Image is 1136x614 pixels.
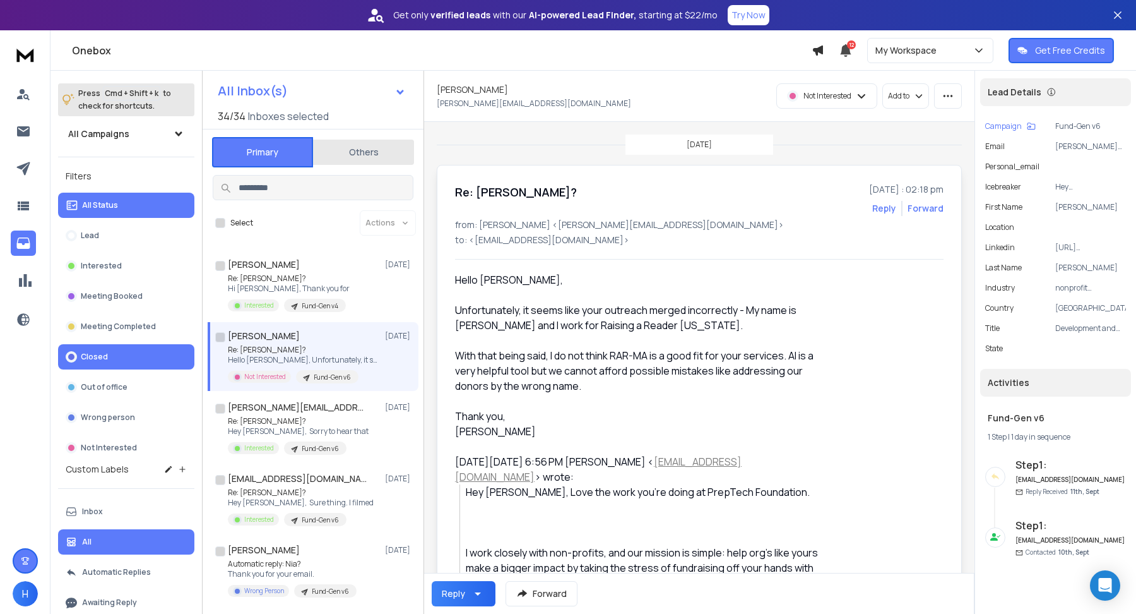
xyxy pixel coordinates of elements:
p: Wrong Person [244,586,284,596]
p: country [985,303,1014,313]
p: Lead [81,231,99,241]
span: Cmd + Shift + k [103,86,160,100]
p: Thank you for your email. [228,569,357,579]
p: Get only with our starting at $22/mo [393,9,718,21]
p: Reply Received [1026,487,1099,497]
p: Fund-Gen v6 [302,444,339,454]
p: [PERSON_NAME][EMAIL_ADDRESS][DOMAIN_NAME] [1055,141,1126,152]
p: Re: [PERSON_NAME]? [228,416,369,426]
button: Interested [58,253,194,279]
p: Inbox [82,507,103,517]
button: All Campaigns [58,121,194,147]
p: from: [PERSON_NAME] <[PERSON_NAME][EMAIL_ADDRESS][DOMAIN_NAME]> [455,219,944,231]
button: Others [313,138,414,166]
button: Not Interested [58,435,194,460]
p: linkedin [985,243,1015,253]
p: Fund-Gen v6 [314,373,351,382]
h6: [EMAIL_ADDRESS][DOMAIN_NAME] [1015,536,1126,545]
button: H [13,581,38,606]
p: [DATE] [385,260,413,270]
p: industry [985,283,1015,293]
span: 34 / 34 [218,109,246,124]
p: Fund-Gen v4 [302,301,338,311]
button: Meeting Booked [58,284,194,309]
h6: [EMAIL_ADDRESS][DOMAIN_NAME] [1015,475,1126,485]
p: Add to [888,91,909,101]
p: [PERSON_NAME] [1055,202,1126,212]
p: [DATE] [385,402,413,412]
p: Interested [244,301,274,310]
button: Forward [506,581,577,606]
strong: AI-powered Lead Finder, [529,9,636,21]
button: Try Now [728,5,769,25]
div: Unfortunately, it seems like your outreach merged incorrectly - My name is [PERSON_NAME] and I wo... [455,303,824,333]
h3: Custom Labels [66,463,129,476]
p: Get Free Credits [1035,44,1105,57]
div: Hello [PERSON_NAME], [455,272,824,439]
p: nonprofit organization management [1055,283,1126,293]
p: [DATE] : 02:18 pm [869,183,944,196]
p: [DATE] [687,140,712,150]
div: Thank you, [455,409,824,424]
p: Interested [244,515,274,524]
div: Activities [980,369,1131,397]
p: Fund-Gen v6 [302,515,339,525]
p: Press to check for shortcuts. [78,87,171,112]
p: First Name [985,202,1022,212]
span: 1 day in sequence [1011,431,1070,442]
p: Hey [PERSON_NAME], Love the work you're doing at PrepTech Foundation. [1055,182,1126,192]
p: Try Now [731,9,766,21]
p: [PERSON_NAME][EMAIL_ADDRESS][DOMAIN_NAME] [437,99,631,109]
button: Meeting Completed [58,314,194,339]
h1: [PERSON_NAME] [437,83,508,96]
p: Campaign [985,121,1022,131]
div: Forward [908,202,944,215]
p: Out of office [81,382,127,392]
h3: Inboxes selected [248,109,329,124]
div: | [988,432,1123,442]
h1: All Inbox(s) [218,85,288,97]
p: Contacted [1026,548,1089,557]
p: [DATE] [385,474,413,484]
p: Not Interested [803,91,851,101]
h1: [EMAIL_ADDRESS][DOMAIN_NAME] [228,473,367,485]
label: Select [230,218,253,228]
button: All Inbox(s) [208,78,416,104]
p: Email [985,141,1005,152]
p: Meeting Booked [81,291,143,301]
button: Reply [432,581,495,606]
div: Reply [442,587,465,600]
p: Automatic reply: Nia? [228,559,357,569]
p: Re: [PERSON_NAME]? [228,488,374,498]
p: Automatic Replies [82,567,151,577]
h6: Step 1 : [1015,457,1126,473]
p: Fund-Gen v6 [1055,121,1126,131]
p: [DATE] [385,331,413,341]
button: Out of office [58,375,194,400]
h1: [PERSON_NAME][EMAIL_ADDRESS][DOMAIN_NAME] [228,401,367,414]
div: With that being said, I do not think RAR-MA is a good fit for your services. AI is a very helpful... [455,348,824,394]
p: title [985,323,1000,334]
p: Interested [81,261,122,271]
h1: [PERSON_NAME] [228,330,300,342]
h1: All Campaigns [68,128,129,140]
img: logo [13,43,38,66]
p: [URL][DOMAIN_NAME] [1055,243,1126,253]
h1: [PERSON_NAME] [228,544,300,557]
button: All [58,529,194,555]
strong: verified leads [430,9,490,21]
button: Inbox [58,499,194,524]
h1: [PERSON_NAME] [228,258,300,271]
p: Hey [PERSON_NAME], Sorry to hear that [228,426,369,436]
p: Hi [PERSON_NAME], Thank you for [228,284,350,294]
button: Closed [58,344,194,370]
p: Hey [PERSON_NAME], Sure thing. I filmed [228,498,374,508]
p: personal_email [985,162,1039,172]
h6: Step 1 : [1015,518,1126,533]
p: Hello [PERSON_NAME], Unfortunately, it seems [228,355,379,365]
p: [GEOGRAPHIC_DATA] [1055,303,1126,313]
p: My Workspace [875,44,942,57]
p: to: <[EMAIL_ADDRESS][DOMAIN_NAME]> [455,234,944,246]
